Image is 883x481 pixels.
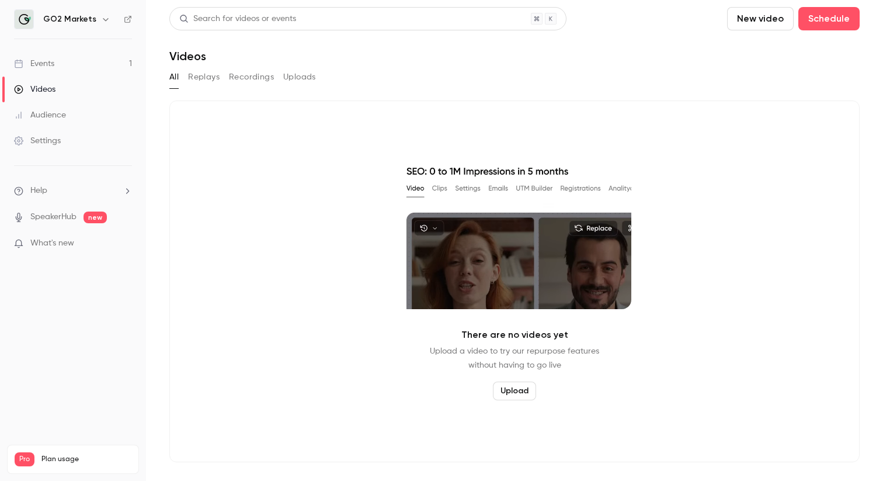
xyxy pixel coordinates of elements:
[43,13,96,25] h6: GO2 Markets
[15,452,34,466] span: Pro
[30,237,74,250] span: What's new
[14,109,66,121] div: Audience
[169,49,206,63] h1: Videos
[14,58,54,70] div: Events
[430,344,599,372] p: Upload a video to try our repurpose features without having to go live
[169,68,179,86] button: All
[229,68,274,86] button: Recordings
[14,84,55,95] div: Videos
[30,185,47,197] span: Help
[461,328,568,342] p: There are no videos yet
[14,135,61,147] div: Settings
[14,185,132,197] li: help-dropdown-opener
[493,382,536,400] button: Upload
[179,13,296,25] div: Search for videos or events
[15,10,33,29] img: GO2 Markets
[798,7,860,30] button: Schedule
[118,238,132,249] iframe: Noticeable Trigger
[84,212,107,223] span: new
[283,68,316,86] button: Uploads
[41,455,131,464] span: Plan usage
[30,211,77,223] a: SpeakerHub
[727,7,794,30] button: New video
[188,68,220,86] button: Replays
[169,7,860,474] section: Videos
